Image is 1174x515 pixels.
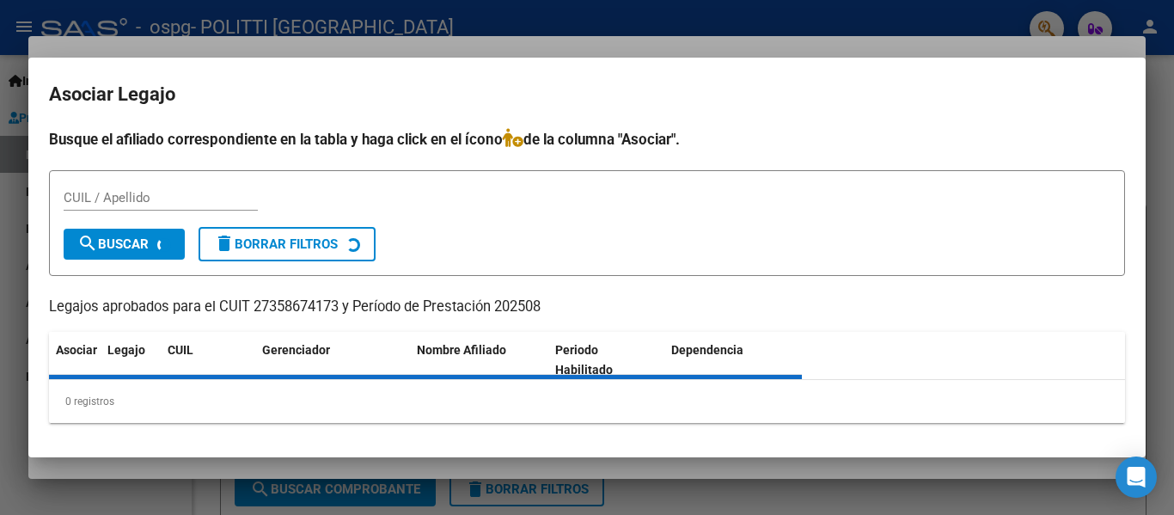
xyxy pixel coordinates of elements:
datatable-header-cell: Asociar [49,332,101,389]
mat-icon: search [77,233,98,254]
div: 0 registros [49,380,1125,423]
button: Borrar Filtros [199,227,376,261]
datatable-header-cell: Dependencia [664,332,803,389]
span: Asociar [56,343,97,357]
span: Dependencia [671,343,743,357]
span: Nombre Afiliado [417,343,506,357]
div: Open Intercom Messenger [1116,457,1157,498]
span: Periodo Habilitado [555,343,613,377]
datatable-header-cell: Nombre Afiliado [410,332,548,389]
span: Gerenciador [262,343,330,357]
span: Buscar [77,236,149,252]
span: CUIL [168,343,193,357]
datatable-header-cell: CUIL [161,332,255,389]
mat-icon: delete [214,233,235,254]
datatable-header-cell: Gerenciador [255,332,410,389]
h4: Busque el afiliado correspondiente en la tabla y haga click en el ícono de la columna "Asociar". [49,128,1125,150]
p: Legajos aprobados para el CUIT 27358674173 y Período de Prestación 202508 [49,297,1125,318]
datatable-header-cell: Legajo [101,332,161,389]
datatable-header-cell: Periodo Habilitado [548,332,664,389]
span: Legajo [107,343,145,357]
button: Buscar [64,229,185,260]
h2: Asociar Legajo [49,78,1125,111]
span: Borrar Filtros [214,236,338,252]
